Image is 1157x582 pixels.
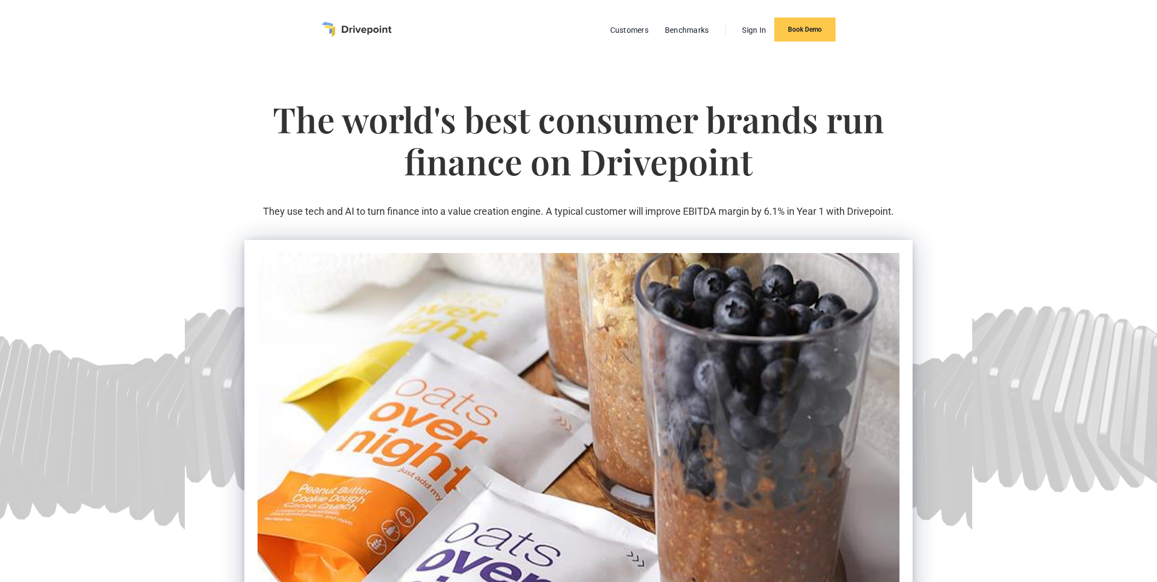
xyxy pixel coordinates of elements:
a: Sign In [737,23,772,37]
h1: The world's best consumer brands run finance on Drivepoint [244,98,913,204]
a: home [322,22,391,37]
a: Book Demo [774,17,835,42]
a: Benchmarks [659,23,715,37]
p: They use tech and AI to turn finance into a value creation engine. A typical customer will improv... [244,204,913,218]
a: Customers [605,23,654,37]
